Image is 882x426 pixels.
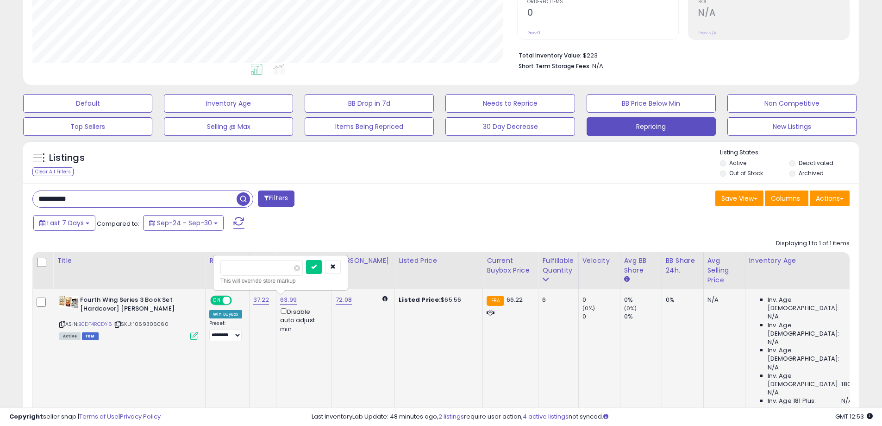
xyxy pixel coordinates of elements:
[305,94,434,113] button: BB Drop in 7d
[582,256,616,266] div: Velocity
[768,338,779,346] span: N/A
[771,194,800,203] span: Columns
[32,167,74,176] div: Clear All Filters
[768,388,779,397] span: N/A
[445,94,575,113] button: Needs to Reprice
[715,191,763,206] button: Save View
[542,256,574,275] div: Fulfillable Quantity
[523,412,569,421] a: 4 active listings
[666,296,696,304] div: 0%
[592,62,603,70] span: N/A
[587,94,716,113] button: BB Price Below Min
[582,305,595,312] small: (0%)
[768,372,852,388] span: Inv. Age [DEMOGRAPHIC_DATA]-180:
[841,397,852,405] span: N/A
[768,363,779,372] span: N/A
[220,276,341,286] div: This will override store markup
[519,51,582,59] b: Total Inventory Value:
[519,62,591,70] b: Short Term Storage Fees:
[258,191,294,207] button: Filters
[729,169,763,177] label: Out of Stock
[312,413,873,421] div: Last InventoryLab Update: 48 minutes ago, require user action, not synced.
[157,218,212,228] span: Sep-24 - Sep-30
[666,256,700,275] div: BB Share 24h.
[799,169,824,177] label: Archived
[587,117,716,136] button: Repricing
[164,117,293,136] button: Selling @ Max
[519,49,843,60] li: $223
[507,295,523,304] span: 66.22
[582,296,620,304] div: 0
[768,312,779,321] span: N/A
[47,218,84,228] span: Last 7 Days
[23,94,152,113] button: Default
[768,397,816,405] span: Inv. Age 181 Plus:
[80,296,193,315] b: Fourth Wing Series 3 Book Set [Hardcover] [PERSON_NAME]
[707,296,738,304] div: N/A
[305,117,434,136] button: Items Being Repriced
[211,297,223,305] span: ON
[729,159,746,167] label: Active
[835,412,873,421] span: 2025-10-11 12:53 GMT
[399,295,441,304] b: Listed Price:
[280,306,325,333] div: Disable auto adjust min
[143,215,224,231] button: Sep-24 - Sep-30
[542,296,571,304] div: 6
[33,215,95,231] button: Last 7 Days
[624,256,658,275] div: Avg BB Share
[624,312,662,321] div: 0%
[23,117,152,136] button: Top Sellers
[698,30,716,36] small: Prev: N/A
[810,191,850,206] button: Actions
[164,94,293,113] button: Inventory Age
[527,7,678,20] h2: 0
[231,297,245,305] span: OFF
[768,346,852,363] span: Inv. Age [DEMOGRAPHIC_DATA]:
[57,256,201,266] div: Title
[624,275,630,284] small: Avg BB Share.
[727,117,857,136] button: New Listings
[82,332,99,340] span: FBM
[79,412,119,421] a: Terms of Use
[280,295,297,305] a: 63.99
[707,256,741,285] div: Avg Selling Price
[209,310,242,318] div: Win BuyBox
[253,295,269,305] a: 37.22
[698,7,849,20] h2: N/A
[59,296,198,339] div: ASIN:
[78,320,112,328] a: B0DT4RCDY6
[97,219,139,228] span: Compared to:
[336,256,391,266] div: [PERSON_NAME]
[527,30,540,36] small: Prev: 0
[624,296,662,304] div: 0%
[487,256,534,275] div: Current Buybox Price
[720,148,859,157] p: Listing States:
[768,296,852,312] span: Inv. Age [DEMOGRAPHIC_DATA]:
[438,412,464,421] a: 2 listings
[487,296,504,306] small: FBA
[209,256,245,266] div: Repricing
[120,412,161,421] a: Privacy Policy
[799,159,833,167] label: Deactivated
[399,296,475,304] div: $65.56
[113,320,169,328] span: | SKU: 1069306060
[9,412,43,421] strong: Copyright
[445,117,575,136] button: 30 Day Decrease
[336,295,352,305] a: 72.08
[749,256,856,266] div: Inventory Age
[59,296,78,308] img: 41GbtVvx9iL._SL40_.jpg
[209,320,242,341] div: Preset:
[9,413,161,421] div: seller snap | |
[59,332,81,340] span: All listings currently available for purchase on Amazon
[776,239,850,248] div: Displaying 1 to 1 of 1 items
[727,94,857,113] button: Non Competitive
[582,312,620,321] div: 0
[624,305,637,312] small: (0%)
[399,256,479,266] div: Listed Price
[768,321,852,338] span: Inv. Age [DEMOGRAPHIC_DATA]:
[49,152,85,165] h5: Listings
[765,191,808,206] button: Columns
